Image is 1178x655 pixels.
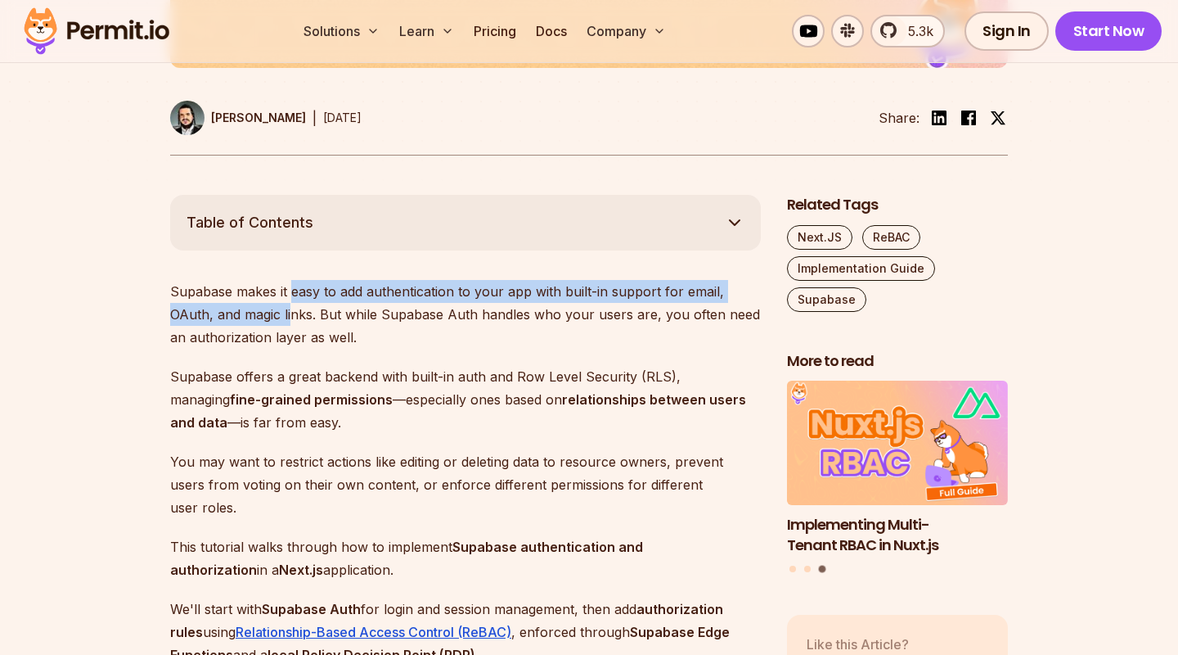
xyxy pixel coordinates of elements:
[297,15,386,47] button: Solutions
[170,195,761,251] button: Table of Contents
[870,15,945,47] a: 5.3k
[230,391,393,408] strong: fine-grained permissions
[170,535,761,581] p: This tutorial walks through how to implement in a application.
[170,391,746,431] strong: relationships between users and data
[170,365,761,434] p: Supabase offers a great backend with built-in auth and Row Level Security (RLS), managing —especi...
[170,539,643,578] strong: Supabase authentication and authorization
[467,15,523,47] a: Pricing
[787,381,1008,555] a: Implementing Multi-Tenant RBAC in Nuxt.jsImplementing Multi-Tenant RBAC in Nuxt.js
[170,601,723,640] strong: authorization rules
[898,21,933,41] span: 5.3k
[279,562,323,578] strong: Next.js
[862,225,920,250] a: ReBAC
[787,195,1008,215] h2: Related Tags
[929,108,949,128] img: linkedin
[787,225,852,250] a: Next.JS
[787,381,1008,555] li: 3 of 3
[879,108,919,128] li: Share:
[787,351,1008,372] h2: More to read
[236,624,511,640] a: Relationship-Based Access Control (ReBAC)
[818,566,825,573] button: Go to slide 3
[804,566,811,572] button: Go to slide 2
[787,381,1008,505] img: Implementing Multi-Tenant RBAC in Nuxt.js
[16,3,177,59] img: Permit logo
[312,108,317,128] div: |
[787,287,866,312] a: Supabase
[170,280,761,349] p: Supabase makes it easy to add authentication to your app with built-in support for email, OAuth, ...
[787,256,935,281] a: Implementation Guide
[170,450,761,519] p: You may want to restrict actions like editing or deleting data to resource owners, prevent users ...
[787,515,1008,556] h3: Implementing Multi-Tenant RBAC in Nuxt.js
[170,101,205,135] img: Gabriel L. Manor
[211,110,306,126] p: [PERSON_NAME]
[807,635,928,654] p: Like this Article?
[323,111,362,124] time: [DATE]
[964,11,1049,51] a: Sign In
[990,110,1006,126] img: twitter
[393,15,461,47] button: Learn
[787,381,1008,575] div: Posts
[262,601,361,617] strong: Supabase Auth
[170,101,306,135] a: [PERSON_NAME]
[959,108,978,128] img: facebook
[789,566,796,572] button: Go to slide 1
[187,211,313,234] span: Table of Contents
[1055,11,1162,51] a: Start Now
[580,15,672,47] button: Company
[529,15,573,47] a: Docs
